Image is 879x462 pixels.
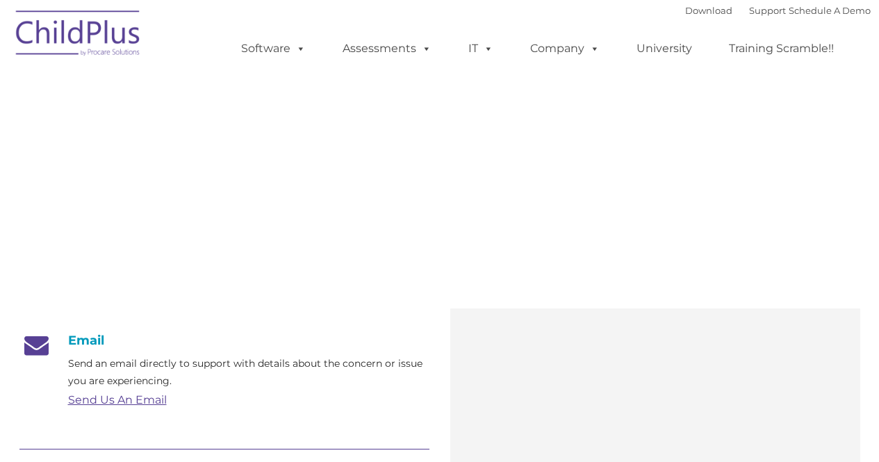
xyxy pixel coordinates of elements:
img: ChildPlus by Procare Solutions [9,1,148,70]
a: IT [454,35,507,63]
a: Software [227,35,320,63]
font: | [685,5,871,16]
a: Company [516,35,614,63]
a: Support [749,5,786,16]
a: Assessments [329,35,445,63]
h4: Email [19,333,429,348]
a: Download [685,5,732,16]
p: Send an email directly to support with details about the concern or issue you are experiencing. [68,355,429,390]
a: Send Us An Email [68,393,167,406]
a: Schedule A Demo [789,5,871,16]
a: University [623,35,706,63]
a: Training Scramble!! [715,35,848,63]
